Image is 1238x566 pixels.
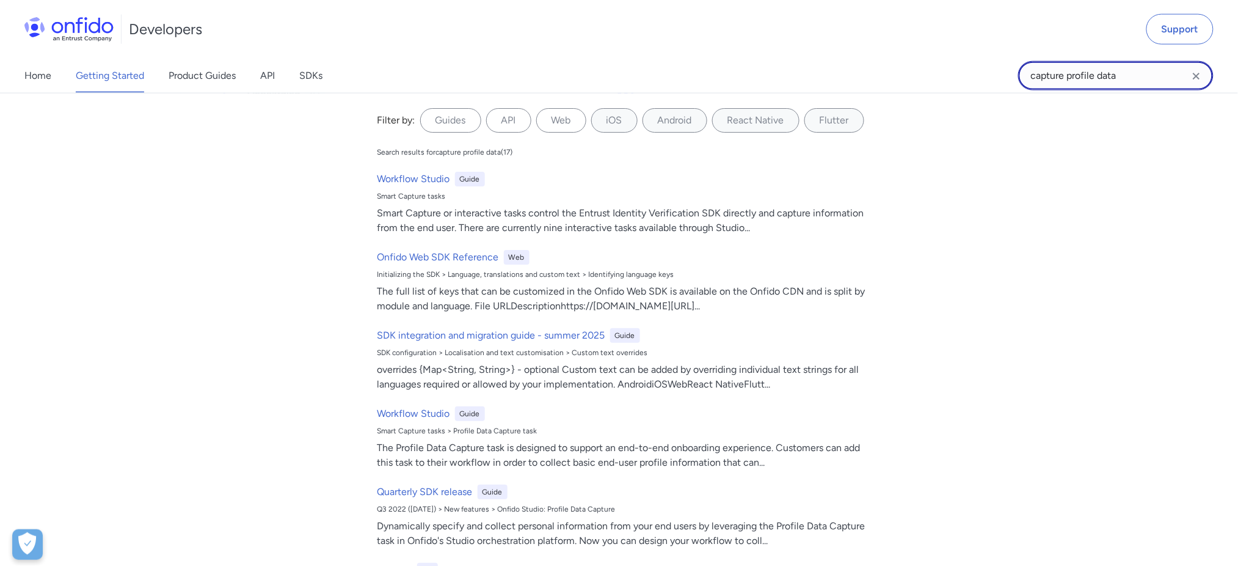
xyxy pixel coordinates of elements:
label: Web [536,108,586,133]
button: Open Preferences [12,529,43,560]
h6: SDK integration and migration guide - summer 2025 [377,328,605,343]
div: Filter by: [377,113,415,128]
a: Product Guides [169,59,236,93]
a: Workflow StudioGuideSmart Capture tasks > Profile Data Capture taskThe Profile Data Capture task ... [373,402,876,475]
div: SDK configuration > Localisation and text customisation > Custom text overrides [377,348,871,358]
a: Onfido Web SDK ReferenceWebInitializing the SDK > Language, translations and custom text > Identi... [373,245,876,318]
div: Smart Capture or interactive tasks control the Entrust Identity Verification SDK directly and cap... [377,206,871,235]
img: Onfido Logo [24,17,114,42]
a: Home [24,59,51,93]
label: Guides [420,108,481,133]
a: SDK integration and migration guide - summer 2025GuideSDK configuration > Localisation and text c... [373,323,876,397]
h6: Workflow Studio [377,172,450,186]
div: Initializing the SDK > Language, translations and custom text > Identifying language keys [377,270,871,279]
h1: Developers [129,20,202,39]
label: API [486,108,531,133]
h6: Workflow Studio [377,406,450,421]
a: API [260,59,275,93]
a: Support [1146,14,1214,45]
div: overrides {Map<String, String>} - optional Custom text can be added by overriding individual text... [377,362,871,392]
div: Q3 2022 ([DATE]) > New features > Onfido Studio: Profile Data Capture [377,504,871,514]
div: Guide [455,172,485,186]
label: Android [643,108,707,133]
div: Guide [455,406,485,421]
div: Web [504,250,530,265]
div: Smart Capture tasks > Profile Data Capture task [377,426,871,436]
h6: Onfido Web SDK Reference [377,250,499,265]
div: Cookie Preferences [12,529,43,560]
div: Guide [478,485,508,499]
a: Workflow StudioGuideSmart Capture tasksSmart Capture or interactive tasks control the Entrust Ide... [373,167,876,240]
a: Getting Started [76,59,144,93]
div: Guide [610,328,640,343]
div: Search results for capture profile data ( 17 ) [377,147,513,157]
a: Quarterly SDK releaseGuideQ3 2022 ([DATE]) > New features > Onfido Studio: Profile Data CaptureDy... [373,480,876,553]
div: The full list of keys that can be customized in the Onfido Web SDK is available on the Onfido CDN... [377,284,871,314]
div: The Profile Data Capture task is designed to support an end-to-end onboarding experience. Custome... [377,441,871,470]
label: iOS [591,108,638,133]
input: Onfido search input field [1018,61,1214,90]
svg: Clear search field button [1189,69,1204,84]
h6: Quarterly SDK release [377,485,473,499]
label: Flutter [804,108,864,133]
label: React Native [712,108,799,133]
div: Smart Capture tasks [377,191,871,201]
div: Dynamically specify and collect personal information from your end users by leveraging the Profil... [377,519,871,548]
a: SDKs [299,59,322,93]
